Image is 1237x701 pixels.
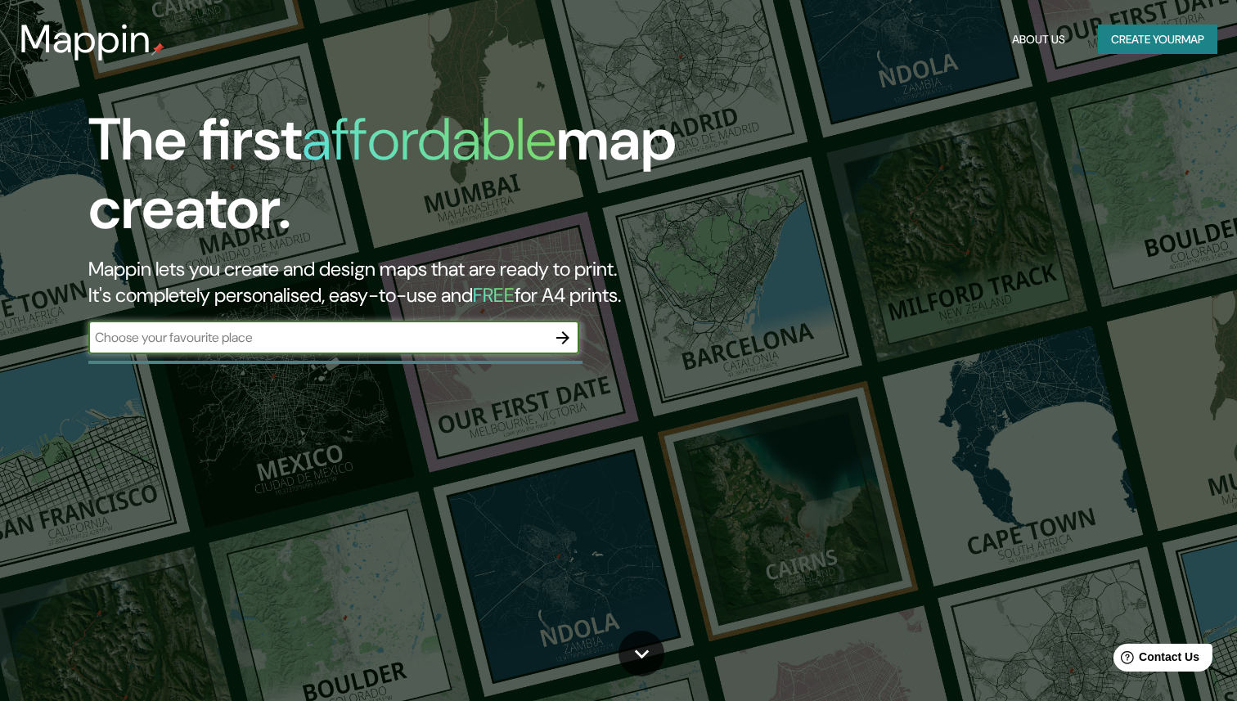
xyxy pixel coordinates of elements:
h1: affordable [302,101,556,177]
h1: The first map creator. [88,106,707,256]
h3: Mappin [20,16,151,62]
h2: Mappin lets you create and design maps that are ready to print. It's completely personalised, eas... [88,256,707,308]
button: About Us [1005,25,1072,55]
img: mappin-pin [151,43,164,56]
h5: FREE [473,282,515,308]
button: Create yourmap [1098,25,1217,55]
iframe: Help widget launcher [1091,637,1219,683]
input: Choose your favourite place [88,328,547,347]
